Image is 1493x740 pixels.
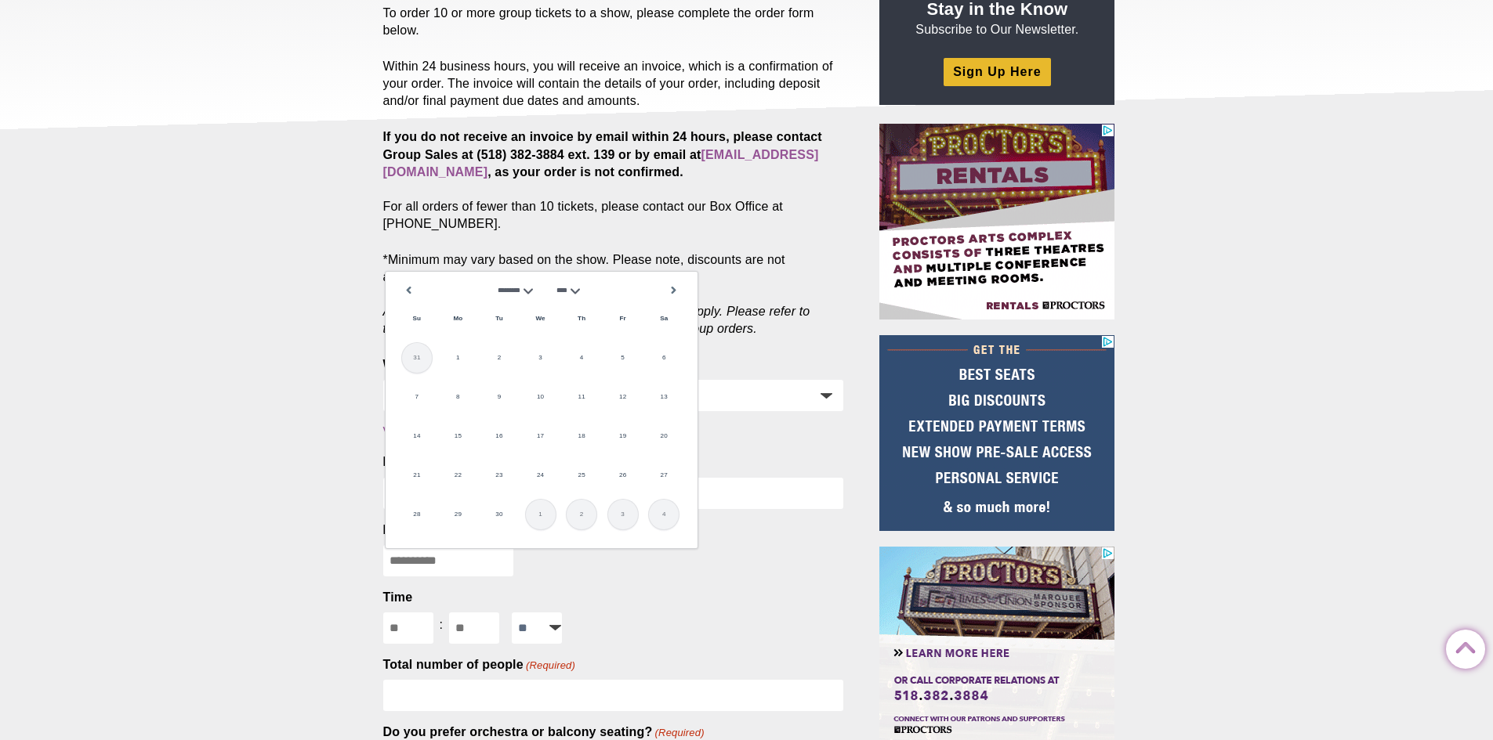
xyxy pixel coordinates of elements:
span: 31 [401,342,433,374]
span: (Required) [524,659,575,673]
a: 23 [484,460,515,491]
span: Sunday [401,303,433,334]
span: 1 [525,499,556,530]
a: 4 [566,342,597,374]
iframe: Advertisement [879,335,1114,531]
span: 4 [648,499,679,530]
a: 28 [401,499,433,530]
a: 19 [607,421,639,452]
div: . [383,424,844,441]
a: 12 [607,381,639,413]
a: 17 [525,421,556,452]
a: 6 [648,342,679,374]
label: Date [383,522,411,539]
legend: Time [383,589,413,606]
p: Within 24 business hours, you will receive an invoice, which is a confirmation of your order. The... [383,58,844,110]
a: 10 [525,381,556,413]
a: 2 [484,342,515,374]
a: 21 [401,460,433,491]
a: 18 [566,421,597,452]
span: Saturday [648,303,679,334]
span: Tuesday [484,303,515,334]
a: 5 [607,342,639,374]
iframe: Advertisement [879,124,1114,319]
a: 24 [525,460,556,491]
a: Sign Up Here [944,58,1050,85]
a: 9 [484,381,515,413]
a: 25 [566,460,597,491]
a: 16 [484,421,515,452]
a: 30 [484,499,515,530]
a: Next [662,279,686,302]
a: 7 [401,381,433,413]
a: 3 [525,342,556,374]
label: Which venue? [383,356,522,374]
a: 14 [401,421,433,452]
a: 22 [442,460,473,491]
a: Back to Top [1446,630,1477,662]
a: 11 [566,381,597,413]
p: For all orders of fewer than 10 tickets, please contact our Box Office at [PHONE_NUMBER]. [383,128,844,232]
a: 20 [648,421,679,452]
label: Performance selection [383,453,572,471]
span: Wednesday [525,303,556,334]
a: Prev [397,279,421,302]
a: View Proctors performances [383,425,544,439]
div: : [433,612,450,637]
span: Thursday [566,303,597,334]
a: 1 [442,342,473,374]
span: Friday [607,303,639,334]
em: All orders are subject to availability. Some restrictions apply. Please refer to the for procedur... [383,305,810,335]
span: 2 [566,499,597,530]
a: 29 [442,499,473,530]
span: Monday [442,303,473,334]
label: Total number of people [383,656,576,673]
a: 15 [442,421,473,452]
p: *Minimum may vary based on the show. Please note, discounts are not available on Premium or Lia S... [383,251,844,338]
a: 13 [648,381,679,413]
select: Select year [556,287,585,294]
p: To order 10 or more group tickets to a show, please complete the order form below. [383,5,844,39]
select: Select month [498,287,538,294]
a: 26 [607,460,639,491]
a: [EMAIL_ADDRESS][DOMAIN_NAME] [383,148,819,179]
a: 8 [442,381,473,413]
strong: If you do not receive an invoice by email within 24 hours, please contact Group Sales at (518) 38... [383,130,822,178]
a: 27 [648,460,679,491]
span: (Required) [654,726,705,740]
span: 3 [607,499,639,530]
